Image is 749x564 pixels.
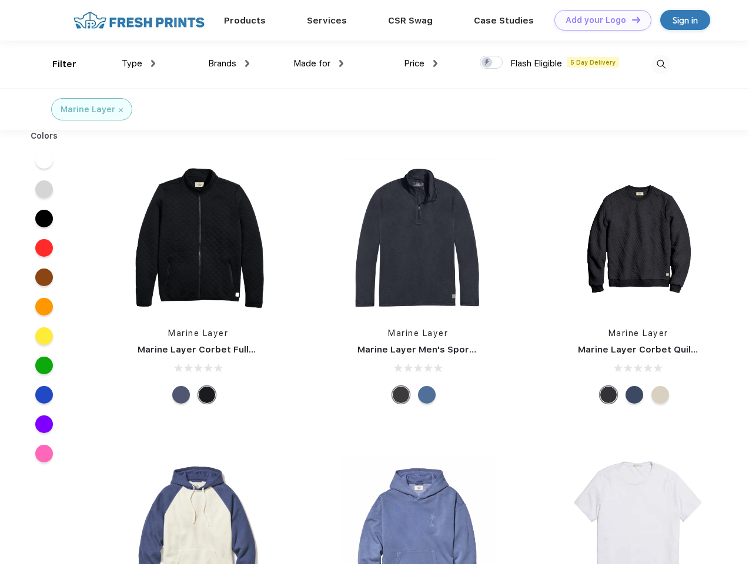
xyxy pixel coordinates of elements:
img: dropdown.png [433,60,437,67]
img: func=resize&h=266 [120,159,276,315]
div: Black [198,386,216,404]
div: Marine Layer [61,103,115,116]
a: Products [224,15,266,26]
span: Brands [208,58,236,69]
div: Deep Denim [418,386,436,404]
div: Sign in [673,14,698,27]
a: Sign in [660,10,710,30]
a: Services [307,15,347,26]
div: Navy [172,386,190,404]
a: Marine Layer Men's Sport Quarter Zip [357,344,528,355]
a: Marine Layer [608,328,668,338]
a: Marine Layer Corbet Full-Zip Jacket [138,344,300,355]
a: CSR Swag [388,15,433,26]
img: filter_cancel.svg [119,108,123,112]
img: dropdown.png [245,60,249,67]
span: Flash Eligible [510,58,562,69]
img: dropdown.png [339,60,343,67]
img: func=resize&h=266 [560,159,717,315]
img: func=resize&h=266 [340,159,496,315]
span: 5 Day Delivery [567,57,619,68]
div: Filter [52,58,76,71]
img: fo%20logo%202.webp [70,10,208,31]
div: Charcoal [392,386,410,404]
div: Add your Logo [566,15,626,25]
div: Charcoal [600,386,617,404]
span: Made for [293,58,330,69]
a: Marine Layer [388,328,448,338]
div: Colors [22,130,67,142]
div: Oat Heather [651,386,669,404]
img: desktop_search.svg [651,55,671,74]
div: Navy Heather [626,386,643,404]
a: Marine Layer [168,328,228,338]
span: Type [122,58,142,69]
img: DT [632,16,640,23]
span: Price [404,58,424,69]
img: dropdown.png [151,60,155,67]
